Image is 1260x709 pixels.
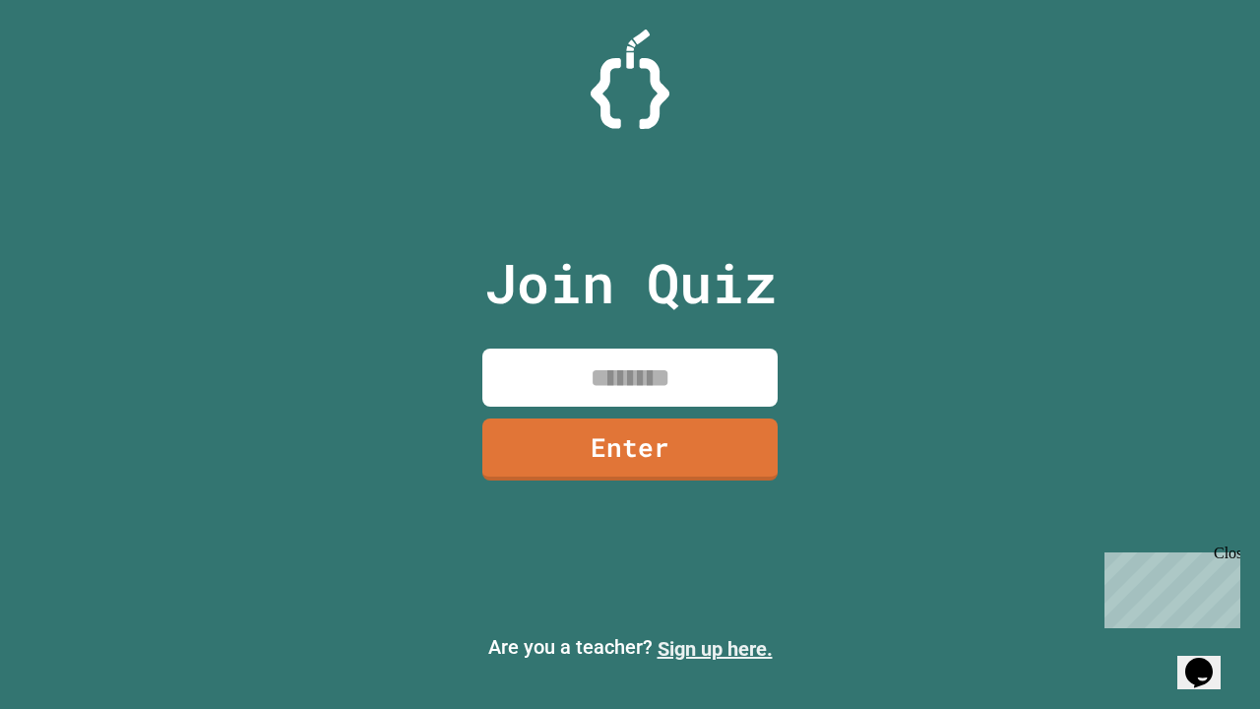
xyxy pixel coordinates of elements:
a: Sign up here. [658,637,773,661]
p: Are you a teacher? [16,632,1244,664]
iframe: chat widget [1097,545,1240,628]
p: Join Quiz [484,242,777,324]
iframe: chat widget [1177,630,1240,689]
img: Logo.svg [591,30,669,129]
div: Chat with us now!Close [8,8,136,125]
a: Enter [482,419,778,481]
